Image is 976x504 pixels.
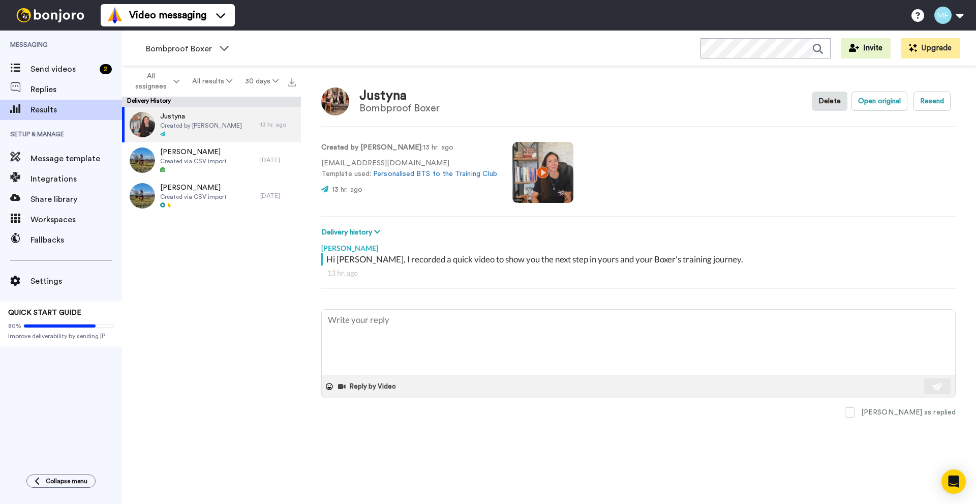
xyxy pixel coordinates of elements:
[130,147,155,173] img: b702cc1b-0e9a-419e-81d5-dd7182ca901f-thumb.jpg
[321,227,383,238] button: Delivery history
[812,92,847,111] button: Delete
[122,97,301,107] div: Delivery History
[851,92,907,111] button: Open original
[160,122,242,130] span: Created by [PERSON_NAME]
[30,63,96,75] span: Send videos
[30,153,122,165] span: Message template
[122,178,301,214] a: [PERSON_NAME]Created via CSV import[DATE]
[186,72,239,91] button: All results
[8,322,21,330] span: 80%
[160,183,227,193] span: [PERSON_NAME]
[901,38,960,58] button: Upgrade
[30,214,122,226] span: Workspaces
[30,173,122,185] span: Integrations
[107,7,123,23] img: vm-color.svg
[321,87,349,115] img: Image of Justyna
[30,193,122,205] span: Share library
[932,382,943,391] img: send-white.svg
[160,111,242,122] span: Justyna
[913,92,951,111] button: Resend
[260,156,296,164] div: [DATE]
[285,74,299,89] button: Export all results that match these filters now.
[12,8,88,22] img: bj-logo-header-white.svg
[130,112,155,137] img: d4e3e725-f178-4c24-bdb7-21f5a07e88ff-thumb.jpg
[373,170,497,177] a: Personalised BTS to the Training Club
[130,183,155,209] img: 1729b5a0-0c69-4c63-8428-c4f668918b33-thumb.jpg
[288,78,296,86] img: export.svg
[122,107,301,142] a: JustynaCreated by [PERSON_NAME]13 hr. ago
[332,186,362,193] span: 13 hr. ago
[359,103,440,114] div: Bombproof Boxer
[8,332,114,340] span: Improve deliverability by sending [PERSON_NAME]’s from your own email
[130,71,171,92] span: All assignees
[26,475,96,488] button: Collapse menu
[30,83,122,96] span: Replies
[146,43,214,55] span: Bombproof Boxer
[321,144,421,151] strong: Created by [PERSON_NAME]
[160,147,227,157] span: [PERSON_NAME]
[327,268,950,278] div: 13 hr. ago
[321,238,956,253] div: [PERSON_NAME]
[100,64,112,74] div: 2
[321,142,497,153] p: : 13 hr. ago
[260,192,296,200] div: [DATE]
[30,234,122,246] span: Fallbacks
[337,379,399,394] button: Reply by Video
[359,88,440,103] div: Justyna
[841,38,891,58] button: Invite
[238,72,285,91] button: 30 days
[8,309,81,316] span: QUICK START GUIDE
[160,193,227,201] span: Created via CSV import
[30,104,122,116] span: Results
[321,158,497,180] p: [EMAIL_ADDRESS][DOMAIN_NAME] Template used:
[861,407,956,418] div: [PERSON_NAME] as replied
[941,469,966,494] div: Open Intercom Messenger
[129,8,206,22] span: Video messaging
[160,157,227,165] span: Created via CSV import
[46,477,87,485] span: Collapse menu
[326,253,953,265] div: Hi [PERSON_NAME], I recorded a quick video to show you the next step in yours and your Boxer's tr...
[124,67,186,96] button: All assignees
[30,275,122,287] span: Settings
[260,121,296,129] div: 13 hr. ago
[122,142,301,178] a: [PERSON_NAME]Created via CSV import[DATE]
